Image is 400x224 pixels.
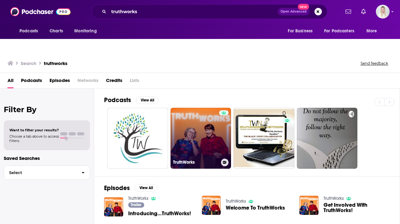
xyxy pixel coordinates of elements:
button: View All [135,184,157,192]
a: TruthWorks [324,196,344,201]
span: More [366,27,377,36]
button: open menu [15,25,46,37]
img: Get Involved With TruthWorks! [299,196,318,215]
button: Send feedback [359,61,390,66]
span: Select [4,171,76,175]
h3: Search [21,60,36,66]
span: Monitoring [74,27,97,36]
a: TruthWorks [171,108,231,169]
h2: Filter By [4,105,90,114]
a: Podcasts [21,75,42,88]
span: Want to filter your results? [9,128,59,132]
a: Get Involved With TruthWorks! [324,202,390,213]
a: EpisodesView All [104,184,157,192]
a: Introducing…TruthWorks! [128,211,191,216]
h3: TruthWorks [173,160,218,165]
button: Select [4,166,90,180]
img: User Profile [376,5,390,19]
h3: truthworks [44,60,67,66]
button: open menu [283,25,320,37]
a: Show notifications dropdown [359,6,368,17]
button: open menu [320,25,363,37]
img: Welcome To TruthWorks [202,196,221,215]
span: Podcasts [19,27,38,36]
a: Credits [106,75,122,88]
input: Search podcasts, credits, & more... [109,7,278,17]
span: Choose a tab above to access filters. [9,134,59,143]
a: Episodes [50,75,70,88]
button: Show profile menu [376,5,390,19]
img: Podchaser - Follow, Share and Rate Podcasts [10,6,71,18]
span: Trailer [131,203,141,207]
span: Networks [77,75,98,88]
span: For Podcasters [324,27,354,36]
h2: Episodes [104,184,130,192]
h2: Podcasts [104,96,131,104]
a: Show notifications dropdown [343,6,354,17]
a: All [8,75,13,88]
a: Charts [45,25,67,37]
div: Search podcasts, credits, & more... [92,4,327,19]
span: New [298,4,309,10]
span: For Business [288,27,313,36]
button: open menu [70,25,105,37]
a: TruthWorks [128,196,149,201]
span: Open Advanced [281,10,307,13]
a: TruthWorks [226,199,246,204]
span: Charts [50,27,63,36]
p: Saved Searches [4,155,90,161]
span: Lists [130,75,139,88]
button: open menu [362,25,385,37]
button: Open AdvancedNew [278,8,309,15]
a: PodcastsView All [104,96,159,104]
div: 0 [282,110,292,166]
img: Introducing…TruthWorks! [104,197,123,216]
a: Welcome To TruthWorks [226,205,285,210]
button: View All [136,96,159,104]
a: 0 [234,108,294,169]
span: Logged in as smclean [376,5,390,19]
